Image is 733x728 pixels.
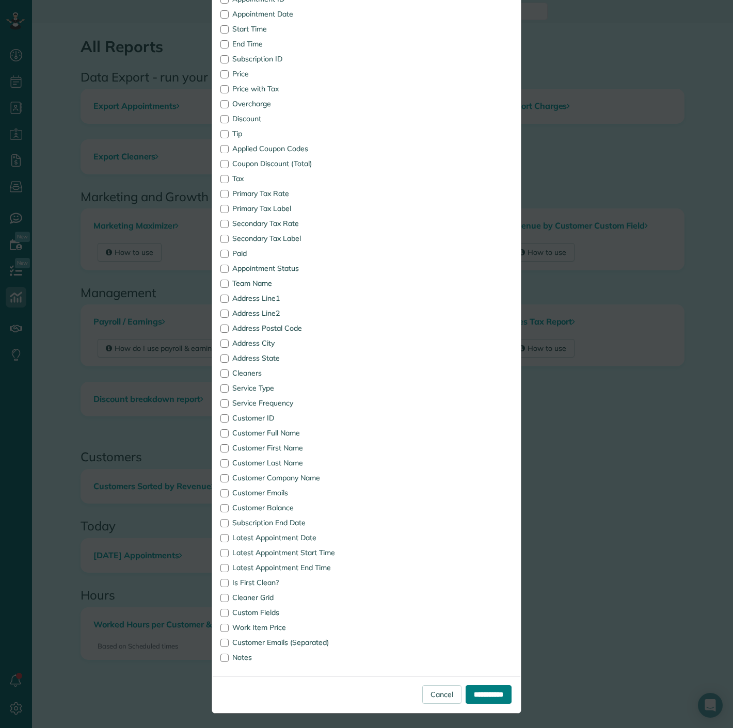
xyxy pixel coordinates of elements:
label: Work Item Price [220,624,359,631]
label: Tax [220,175,359,182]
label: Notes [220,654,359,661]
label: Latest Appointment Start Time [220,549,359,556]
label: Price [220,70,359,77]
label: Team Name [220,280,359,287]
label: Customer Balance [220,504,359,511]
label: Address Postal Code [220,325,359,332]
label: Service Type [220,384,359,392]
label: Customer Last Name [220,459,359,466]
label: Price with Tax [220,85,359,92]
label: Primary Tax Label [220,205,359,212]
label: Coupon Discount (Total) [220,160,359,167]
label: Customer Emails [220,489,359,496]
label: Tip [220,130,359,137]
label: End Time [220,40,359,47]
label: Latest Appointment End Time [220,564,359,571]
label: Customer ID [220,414,359,422]
label: Primary Tax Rate [220,190,359,197]
label: Start Time [220,25,359,33]
label: Custom Fields [220,609,359,616]
label: Customer Company Name [220,474,359,481]
label: Address Line1 [220,295,359,302]
label: Service Frequency [220,399,359,407]
label: Secondary Tax Rate [220,220,359,227]
label: Customer First Name [220,444,359,451]
label: Customer Emails (Separated) [220,639,359,646]
label: Appointment Status [220,265,359,272]
a: Cancel [422,685,461,704]
label: Paid [220,250,359,257]
label: Applied Coupon Codes [220,145,359,152]
label: Customer Full Name [220,429,359,436]
label: Address Line2 [220,310,359,317]
label: Is First Clean? [220,579,359,586]
label: Address City [220,339,359,347]
label: Secondary Tax Label [220,235,359,242]
label: Cleaner Grid [220,594,359,601]
label: Subscription End Date [220,519,359,526]
label: Discount [220,115,359,122]
label: Overcharge [220,100,359,107]
label: Address State [220,354,359,362]
label: Appointment Date [220,10,359,18]
label: Subscription ID [220,55,359,62]
label: Cleaners [220,369,359,377]
label: Latest Appointment Date [220,534,359,541]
